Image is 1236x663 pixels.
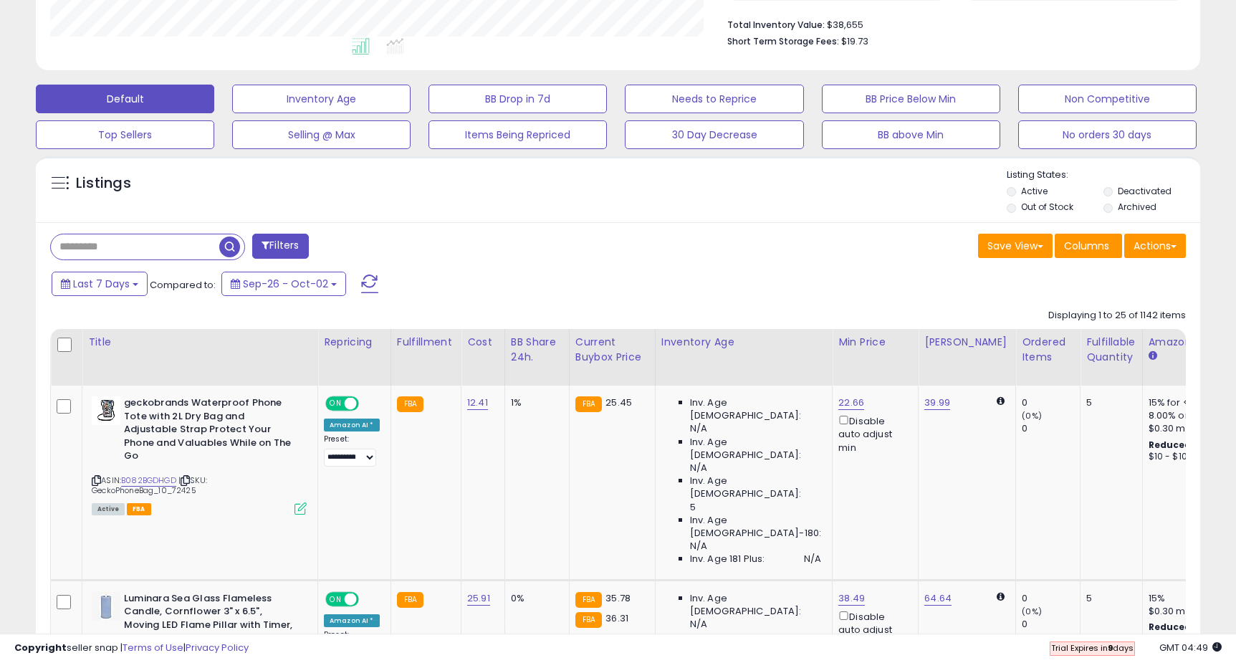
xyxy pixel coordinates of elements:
[838,413,907,454] div: Disable auto adjust min
[841,34,868,48] span: $19.73
[1022,410,1042,421] small: (0%)
[357,593,380,605] span: OFF
[324,419,380,431] div: Amazon AI *
[690,462,707,474] span: N/A
[92,396,307,513] div: ASIN:
[467,591,490,606] a: 25.91
[121,474,176,487] a: B082BGDHGD
[36,85,214,113] button: Default
[1086,396,1131,409] div: 5
[92,592,120,621] img: 31IZWO0NFSL._SL40_.jpg
[232,120,411,149] button: Selling @ Max
[397,335,455,350] div: Fulfillment
[150,278,216,292] span: Compared to:
[327,398,345,410] span: ON
[690,501,696,514] span: 5
[1021,201,1073,213] label: Out of Stock
[605,591,631,605] span: 35.78
[14,641,249,655] div: seller snap | |
[1022,396,1080,409] div: 0
[397,396,423,412] small: FBA
[327,593,345,605] span: ON
[1055,234,1122,258] button: Columns
[1022,618,1080,631] div: 0
[124,592,298,662] b: Luminara Sea Glass Flameless Candle, Cornflower 3" x 6.5", Moving LED Flame Pillar with Timer, Ba...
[76,173,131,194] h5: Listings
[924,591,952,606] a: 64.64
[804,553,821,566] span: N/A
[978,234,1053,258] button: Save View
[924,396,950,410] a: 39.99
[397,592,423,608] small: FBA
[252,234,308,259] button: Filters
[727,15,1175,32] li: $38,655
[1118,185,1172,197] label: Deactivated
[92,474,207,496] span: | SKU: GeckoPhoneBag_10_72425
[1086,335,1136,365] div: Fulfillable Quantity
[1051,642,1134,654] span: Trial Expires in days
[1086,592,1131,605] div: 5
[221,272,346,296] button: Sep-26 - Oct-02
[243,277,328,291] span: Sep-26 - Oct-02
[36,120,214,149] button: Top Sellers
[575,335,649,365] div: Current Buybox Price
[14,641,67,654] strong: Copyright
[690,553,765,566] span: Inv. Age 181 Plus:
[357,398,380,410] span: OFF
[324,434,380,467] div: Preset:
[324,614,380,627] div: Amazon AI *
[1118,201,1156,213] label: Archived
[123,641,183,654] a: Terms of Use
[428,85,607,113] button: BB Drop in 7d
[1022,335,1074,365] div: Ordered Items
[1048,309,1186,323] div: Displaying 1 to 25 of 1142 items
[511,396,558,409] div: 1%
[186,641,249,654] a: Privacy Policy
[1018,85,1197,113] button: Non Competitive
[838,396,864,410] a: 22.66
[324,335,385,350] div: Repricing
[1022,592,1080,605] div: 0
[605,396,632,409] span: 25.45
[575,396,602,412] small: FBA
[1159,641,1222,654] span: 2025-10-10 04:49 GMT
[822,85,1000,113] button: BB Price Below Min
[690,474,821,500] span: Inv. Age [DEMOGRAPHIC_DATA]:
[92,396,120,425] img: 41D-k5akazL._SL40_.jpg
[1007,168,1200,182] p: Listing States:
[727,19,825,31] b: Total Inventory Value:
[88,335,312,350] div: Title
[822,120,1000,149] button: BB above Min
[690,514,821,540] span: Inv. Age [DEMOGRAPHIC_DATA]-180:
[575,612,602,628] small: FBA
[625,85,803,113] button: Needs to Reprice
[661,335,826,350] div: Inventory Age
[838,335,912,350] div: Min Price
[467,335,499,350] div: Cost
[1022,606,1042,617] small: (0%)
[124,396,298,467] b: geckobrands Waterproof Phone Tote with 2L Dry Bag and Adjustable Strap Protect Your Phone and Val...
[92,503,125,515] span: All listings currently available for purchase on Amazon
[1124,234,1186,258] button: Actions
[1108,642,1113,654] b: 9
[838,591,865,606] a: 38.49
[727,35,839,47] b: Short Term Storage Fees:
[690,422,707,435] span: N/A
[575,592,602,608] small: FBA
[511,335,563,365] div: BB Share 24h.
[467,396,488,410] a: 12.41
[690,592,821,618] span: Inv. Age [DEMOGRAPHIC_DATA]:
[1022,422,1080,435] div: 0
[690,618,707,631] span: N/A
[428,120,607,149] button: Items Being Repriced
[838,609,907,650] div: Disable auto adjust min
[52,272,148,296] button: Last 7 Days
[127,503,151,515] span: FBA
[1018,120,1197,149] button: No orders 30 days
[232,85,411,113] button: Inventory Age
[625,120,803,149] button: 30 Day Decrease
[605,611,628,625] span: 36.31
[73,277,130,291] span: Last 7 Days
[1021,185,1048,197] label: Active
[1064,239,1109,253] span: Columns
